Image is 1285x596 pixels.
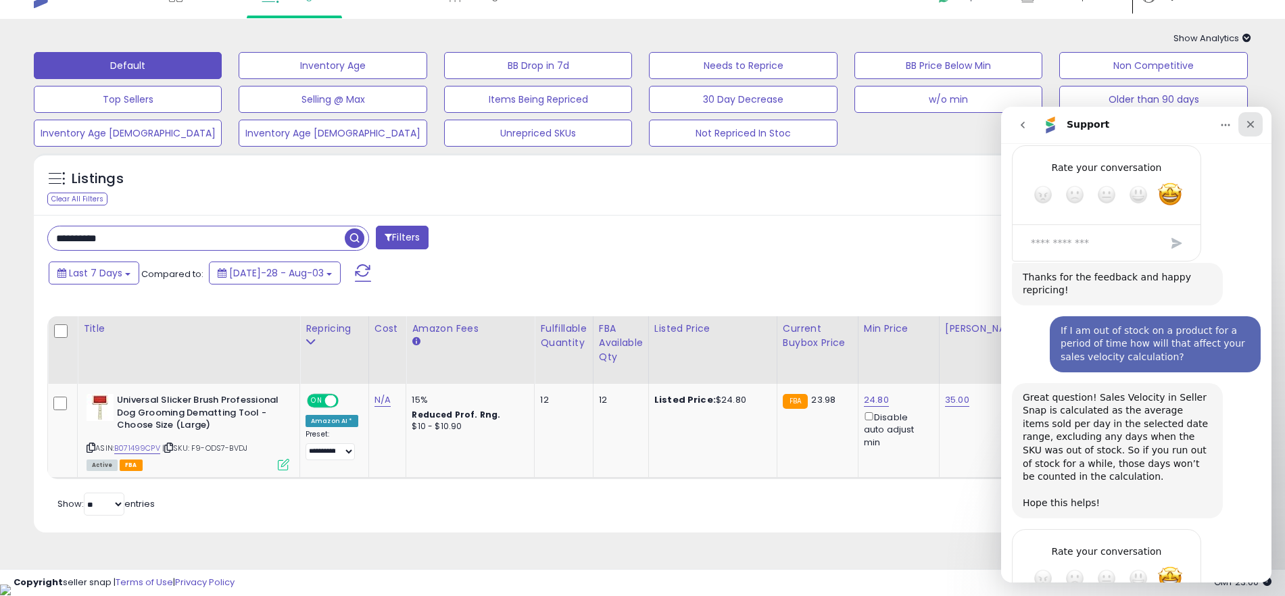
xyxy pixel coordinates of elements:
button: BB Price Below Min [854,52,1042,79]
button: Unrepriced SKUs [444,120,632,147]
div: $24.80 [654,394,767,406]
b: Universal Slicker Brush Professional Dog Grooming Dematting Tool - Choose Size (Large) [117,394,281,435]
a: Terms of Use [116,576,173,589]
div: Repricing [306,322,363,336]
button: Last 7 Days [49,262,139,284]
strong: Copyright [14,576,63,589]
b: Reduced Prof. Rng. [412,409,500,420]
div: seller snap | | [14,576,235,589]
div: Listed Price [654,322,771,336]
div: Support says… [11,422,260,555]
b: Listed Price: [654,393,716,406]
button: Needs to Reprice [649,52,837,79]
button: Inventory Age [DEMOGRAPHIC_DATA] [239,120,427,147]
div: FBA Available Qty [599,322,643,364]
div: Disable auto adjust min [864,409,929,449]
div: Clear All Filters [47,193,107,205]
small: FBA [783,394,808,409]
div: 12 [540,394,582,406]
div: Current Buybox Price [783,322,852,350]
button: 30 Day Decrease [649,86,837,113]
div: Title [83,322,294,336]
span: Great [128,462,147,481]
span: Bad [64,462,83,481]
button: Items Being Repriced [444,86,632,113]
button: [DATE]-28 - Aug-03 [209,262,341,284]
span: Compared to: [141,268,203,280]
div: 12 [599,394,638,406]
span: [DATE]-28 - Aug-03 [229,266,324,280]
div: $10 - $10.90 [412,421,524,432]
span: OFF [337,395,358,407]
span: 23.98 [811,393,835,406]
div: Preset: [306,430,358,460]
button: w/o min [854,86,1042,113]
div: ASIN: [87,394,289,469]
a: N/A [374,393,391,407]
div: [PERSON_NAME] [945,322,1025,336]
div: Rate your conversation [25,437,186,453]
img: 41sr8-gkBLL._SL40_.jpg [87,394,114,421]
span: OK [96,462,115,481]
span: Show Analytics [1173,32,1251,45]
span: Last 7 Days [69,266,122,280]
span: | SKU: F9-ODS7-BVDJ [162,443,247,453]
small: Amazon Fees. [412,336,420,348]
iframe: Intercom live chat [1001,107,1271,582]
button: Not Repriced In Stoc [649,120,837,147]
button: BB Drop in 7d [444,52,632,79]
button: Selling @ Max [239,86,427,113]
a: 24.80 [864,393,889,407]
h5: Listings [72,170,124,189]
div: Cost [374,322,401,336]
button: Inventory Age [DEMOGRAPHIC_DATA] [34,120,222,147]
span: FBA [120,460,143,471]
div: Amazon Fees [412,322,529,336]
div: Fulfillable Quantity [540,322,587,350]
span: Show: entries [57,497,155,510]
button: Inventory Age [239,52,427,79]
a: Privacy Policy [175,576,235,589]
span: ON [308,395,325,407]
span: All listings currently available for purchase on Amazon [87,460,118,471]
button: Top Sellers [34,86,222,113]
button: Filters [376,226,429,249]
div: Min Price [864,322,934,336]
button: Older than 90 days [1059,86,1247,113]
a: B071499CPV [114,443,160,454]
a: 35.00 [945,393,969,407]
span: Terrible [32,462,51,481]
button: Default [34,52,222,79]
div: Amazon AI * [306,415,358,427]
div: 15% [412,394,524,406]
button: Non Competitive [1059,52,1247,79]
span: Amazing [157,460,181,484]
